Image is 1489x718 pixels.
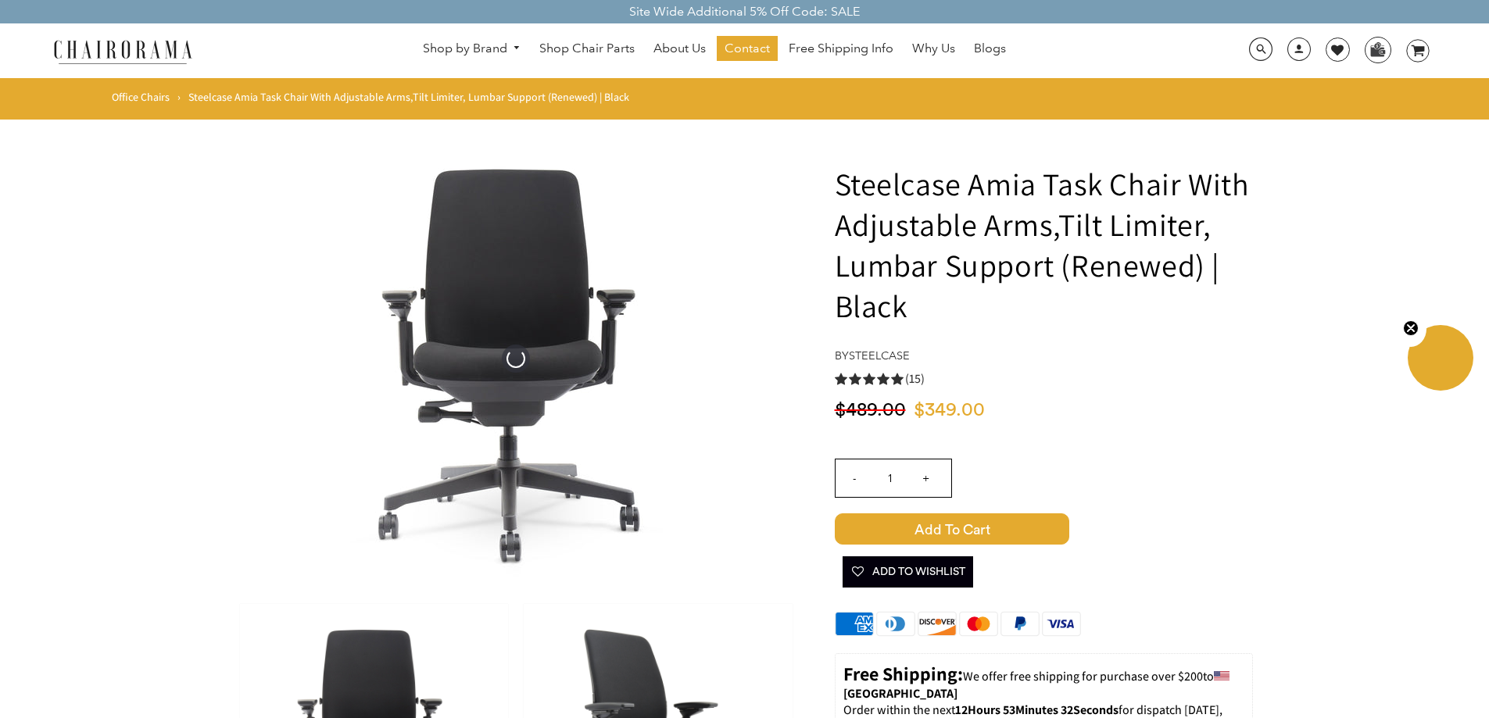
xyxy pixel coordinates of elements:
h1: Steelcase Amia Task Chair With Adjustable Arms,Tilt Limiter, Lumbar Support (Renewed) | Black [835,163,1253,326]
span: Why Us [912,41,955,57]
a: Why Us [904,36,963,61]
a: Office Chairs [112,90,170,104]
span: 12Hours 53Minutes 32Seconds [955,702,1119,718]
input: + [907,459,945,497]
button: Add to Cart [835,513,1253,545]
p: to [843,662,1244,702]
nav: breadcrumbs [112,90,635,112]
h4: by [835,349,1253,363]
span: Add To Wishlist [850,556,965,588]
span: About Us [653,41,706,57]
a: Steelcase [849,348,910,363]
img: Amia Chair by chairorama.com [281,124,750,593]
span: $349.00 [914,401,985,420]
span: Add to Cart [835,513,1069,545]
button: Add To Wishlist [843,556,973,588]
img: chairorama [45,38,201,65]
span: $489.00 [835,401,906,420]
div: Close teaser [1408,327,1473,392]
a: Free Shipping Info [781,36,901,61]
span: › [177,90,181,104]
strong: [GEOGRAPHIC_DATA] [843,685,957,702]
a: Contact [717,36,778,61]
span: Free Shipping Info [789,41,893,57]
a: Shop Chair Parts [532,36,642,61]
a: About Us [646,36,714,61]
span: Contact [725,41,770,57]
button: Close teaser [1395,311,1426,347]
a: 5.0 rating (15 votes) [835,370,1253,387]
a: Amia Chair by chairorama.com [281,349,750,366]
input: - [836,459,873,497]
span: Shop Chair Parts [539,41,635,57]
a: Shop by Brand [415,37,529,61]
span: Steelcase Amia Task Chair With Adjustable Arms,Tilt Limiter, Lumbar Support (Renewed) | Black [188,90,629,104]
span: We offer free shipping for purchase over $200 [963,668,1203,684]
span: Blogs [974,41,1006,57]
nav: DesktopNavigation [267,36,1161,65]
img: WhatsApp_Image_2024-07-12_at_16.23.01.webp [1366,38,1390,61]
strong: Free Shipping: [843,661,963,686]
a: Blogs [966,36,1014,61]
span: (15) [905,371,925,388]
